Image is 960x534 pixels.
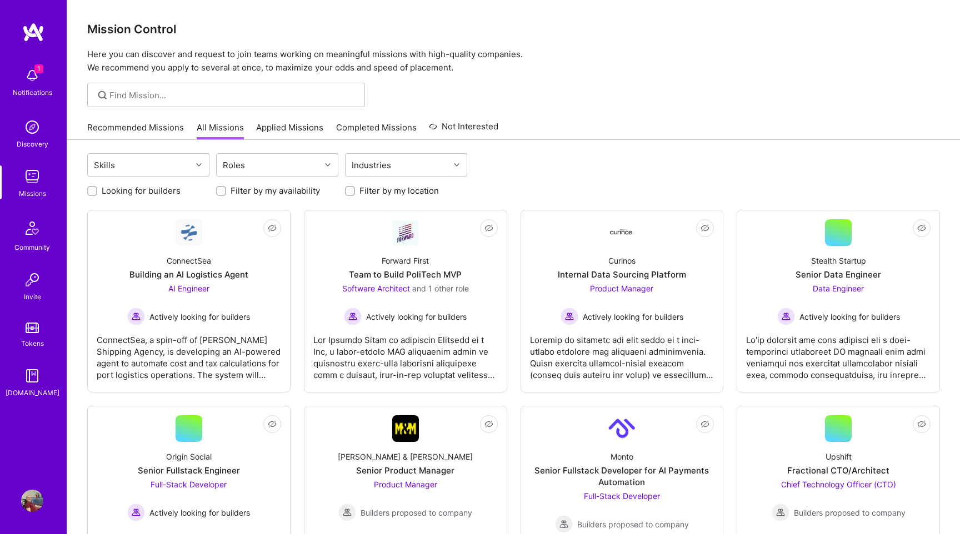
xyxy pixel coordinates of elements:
[781,480,896,489] span: Chief Technology Officer (CTO)
[102,185,181,197] label: Looking for builders
[811,255,866,266] div: Stealth Startup
[34,64,43,73] span: 1
[412,284,469,293] span: and 1 other role
[21,337,44,349] div: Tokens
[13,87,52,98] div: Notifications
[268,420,277,429] i: icon EyeClosed
[24,291,41,303] div: Invite
[701,224,709,233] i: icon EyeClosed
[22,22,44,42] img: logo
[608,229,635,236] img: Company Logo
[127,503,145,521] img: Actively looking for builders
[590,284,653,293] span: Product Manager
[91,157,118,173] div: Skills
[349,157,394,173] div: Industries
[87,22,940,36] h3: Mission Control
[558,269,686,280] div: Internal Data Sourcing Platform
[917,420,926,429] i: icon EyeClosed
[561,308,578,325] img: Actively looking for builders
[96,89,109,102] i: icon SearchGrey
[17,138,48,150] div: Discovery
[344,308,362,325] img: Actively looking for builders
[166,451,212,462] div: Origin Social
[14,241,50,253] div: Community
[338,451,473,462] div: [PERSON_NAME] & [PERSON_NAME]
[196,162,202,168] i: icon Chevron
[338,503,356,521] img: Builders proposed to company
[19,215,46,241] img: Community
[796,269,881,280] div: Senior Data Engineer
[129,269,248,280] div: Building an AI Logistics Agent
[746,219,931,383] a: Stealth StartupSenior Data EngineerData Engineer Actively looking for buildersActively looking fo...
[361,507,472,518] span: Builders proposed to company
[429,120,498,140] a: Not Interested
[109,89,357,101] input: Find Mission...
[772,503,789,521] img: Builders proposed to company
[349,269,462,280] div: Team to Build PoliTech MVP
[26,323,39,333] img: tokens
[366,311,467,323] span: Actively looking for builders
[555,515,573,533] img: Builders proposed to company
[342,284,410,293] span: Software Architect
[454,162,459,168] i: icon Chevron
[583,311,683,323] span: Actively looking for builders
[392,220,419,245] img: Company Logo
[374,480,437,489] span: Product Manager
[530,219,714,383] a: Company LogoCurinosInternal Data Sourcing PlatformProduct Manager Actively looking for buildersAc...
[21,490,43,512] img: User Avatar
[21,269,43,291] img: Invite
[231,185,320,197] label: Filter by my availability
[484,224,493,233] i: icon EyeClosed
[917,224,926,233] i: icon EyeClosed
[87,48,940,74] p: Here you can discover and request to join teams working on meaningful missions with high-quality ...
[176,219,202,246] img: Company Logo
[530,465,714,488] div: Senior Fullstack Developer for AI Payments Automation
[701,420,709,429] i: icon EyeClosed
[608,255,636,266] div: Curinos
[18,490,46,512] a: User Avatar
[138,465,240,476] div: Senior Fullstack Engineer
[746,325,931,381] div: Lo'ip dolorsit ame cons adipisci eli s doei-temporinci utlaboreet DO magnaali enim admi veniamqui...
[608,415,635,442] img: Company Logo
[6,387,59,399] div: [DOMAIN_NAME]
[356,465,454,476] div: Senior Product Manager
[577,518,689,530] span: Builders proposed to company
[359,185,439,197] label: Filter by my location
[87,122,184,140] a: Recommended Missions
[794,507,906,518] span: Builders proposed to company
[21,165,43,188] img: teamwork
[325,162,331,168] i: icon Chevron
[21,365,43,387] img: guide book
[813,284,864,293] span: Data Engineer
[336,122,417,140] a: Completed Missions
[21,116,43,138] img: discovery
[826,451,852,462] div: Upshift
[484,420,493,429] i: icon EyeClosed
[584,491,660,501] span: Full-Stack Developer
[151,480,227,489] span: Full-Stack Developer
[799,311,900,323] span: Actively looking for builders
[220,157,248,173] div: Roles
[21,64,43,87] img: bell
[530,325,714,381] div: Loremip do sitametc adi elit seddo ei t inci-utlabo etdolore mag aliquaeni adminimvenia. Quisn ex...
[256,122,323,140] a: Applied Missions
[313,219,498,383] a: Company LogoForward FirstTeam to Build PoliTech MVPSoftware Architect and 1 other roleActively lo...
[97,219,281,383] a: Company LogoConnectSeaBuilding an AI Logistics AgentAI Engineer Actively looking for buildersActi...
[777,308,795,325] img: Actively looking for builders
[268,224,277,233] i: icon EyeClosed
[313,325,498,381] div: Lor Ipsumdo Sitam co adipiscin Elitsedd ei t Inc, u labor-etdolo MAG aliquaenim admin ve quisnost...
[382,255,429,266] div: Forward First
[392,415,419,442] img: Company Logo
[611,451,633,462] div: Monto
[97,325,281,381] div: ConnectSea, a spin-off of [PERSON_NAME] Shipping Agency, is developing an AI-powered agent to aut...
[149,507,250,518] span: Actively looking for builders
[168,284,209,293] span: AI Engineer
[167,255,211,266] div: ConnectSea
[197,122,244,140] a: All Missions
[127,308,145,325] img: Actively looking for builders
[19,188,46,199] div: Missions
[787,465,889,476] div: Fractional CTO/Architect
[149,311,250,323] span: Actively looking for builders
